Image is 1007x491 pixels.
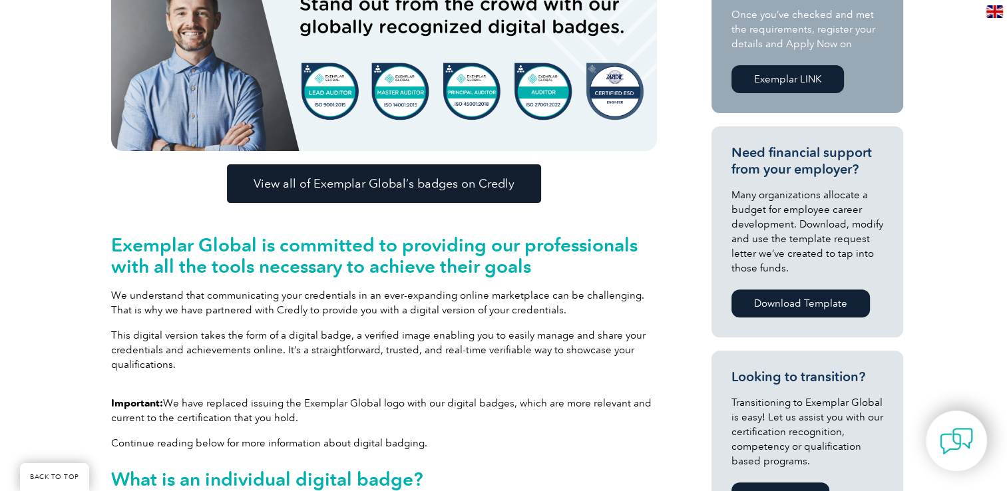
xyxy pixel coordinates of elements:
h2: Exemplar Global is committed to providing our professionals with all the tools necessary to achie... [111,234,657,277]
p: We have replaced issuing the Exemplar Global logo with our digital badges, which are more relevan... [111,396,657,425]
strong: Important: [111,397,163,409]
p: We understand that communicating your credentials in an ever-expanding online marketplace can be ... [111,288,657,317]
p: Continue reading below for more information about digital badging. [111,436,657,450]
p: This digital version takes the form of a digital badge, a verified image enabling you to easily m... [111,328,657,372]
h3: Looking to transition? [731,369,883,385]
span: View all of Exemplar Global’s badges on Credly [254,178,514,190]
a: BACK TO TOP [20,463,89,491]
p: Once you’ve checked and met the requirements, register your details and Apply Now on [731,7,883,51]
h3: Need financial support from your employer? [731,144,883,178]
a: Download Template [731,289,870,317]
p: Transitioning to Exemplar Global is easy! Let us assist you with our certification recognition, c... [731,395,883,468]
h2: What is an individual digital badge? [111,468,657,490]
p: Many organizations allocate a budget for employee career development. Download, modify and use th... [731,188,883,275]
a: View all of Exemplar Global’s badges on Credly [227,164,541,203]
a: Exemplar LINK [731,65,844,93]
img: en [986,5,1003,18]
img: contact-chat.png [940,424,973,458]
